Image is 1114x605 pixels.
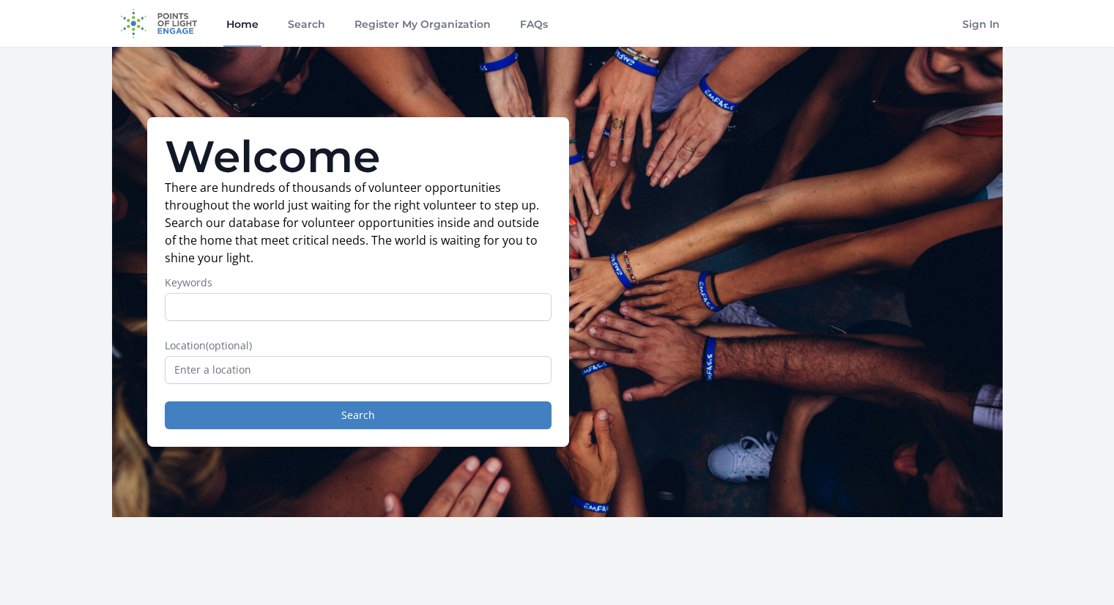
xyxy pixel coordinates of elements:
[206,338,252,352] span: (optional)
[165,179,552,267] p: There are hundreds of thousands of volunteer opportunities throughout the world just waiting for ...
[165,275,552,290] label: Keywords
[165,401,552,429] button: Search
[165,338,552,353] label: Location
[165,135,552,179] h1: Welcome
[165,356,552,384] input: Enter a location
